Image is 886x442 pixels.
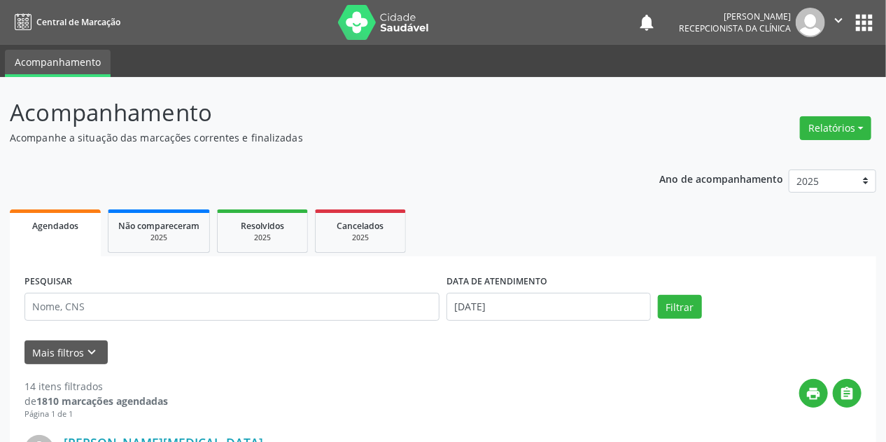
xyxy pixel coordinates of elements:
i: keyboard_arrow_down [85,345,100,360]
div: Página 1 de 1 [24,408,168,420]
label: DATA DE ATENDIMENTO [446,271,547,293]
i:  [831,13,846,28]
span: Recepcionista da clínica [679,22,791,34]
i: print [806,386,822,401]
span: Central de Marcação [36,16,120,28]
button:  [833,379,862,408]
span: Não compareceram [118,220,199,232]
button: notifications [637,13,656,32]
button: print [799,379,828,408]
p: Acompanhe a situação das marcações correntes e finalizadas [10,130,617,145]
strong: 1810 marcações agendadas [36,394,168,408]
i:  [840,386,855,401]
img: img [796,8,825,37]
div: 14 itens filtrados [24,379,168,394]
button:  [825,8,852,37]
input: Nome, CNS [24,293,440,321]
button: Mais filtroskeyboard_arrow_down [24,340,108,365]
button: apps [852,11,876,35]
button: Filtrar [658,295,702,319]
div: de [24,394,168,408]
input: Selecione um intervalo [446,293,651,321]
p: Ano de acompanhamento [660,170,784,187]
div: [PERSON_NAME] [679,11,791,22]
span: Cancelados [337,220,384,232]
button: Relatórios [800,116,871,140]
span: Resolvidos [241,220,284,232]
a: Acompanhamento [5,50,111,77]
div: 2025 [325,233,395,243]
label: PESQUISAR [24,271,72,293]
span: Agendados [32,220,78,232]
p: Acompanhamento [10,95,617,130]
div: 2025 [118,233,199,243]
div: 2025 [227,233,297,243]
a: Central de Marcação [10,11,120,34]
